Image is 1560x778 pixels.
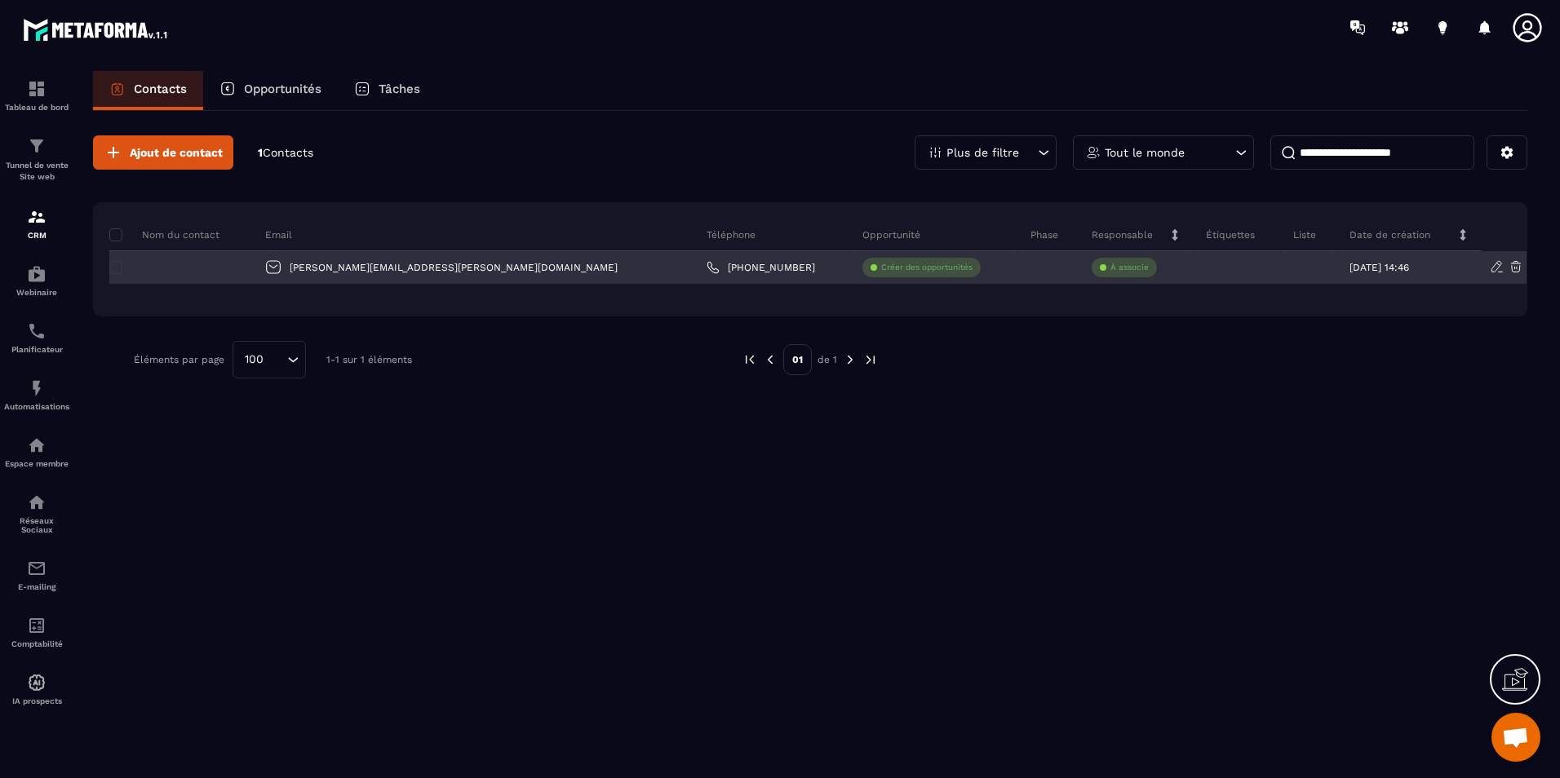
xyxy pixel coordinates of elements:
p: Comptabilité [4,639,69,648]
img: automations [27,378,47,398]
img: next [843,352,858,367]
p: À associe [1110,262,1149,273]
p: Contacts [134,82,187,96]
a: emailemailE-mailing [4,546,69,603]
a: [PHONE_NUMBER] [707,261,815,274]
p: Tâches [379,82,420,96]
p: Éléments par page [134,354,224,365]
p: Liste [1293,228,1316,241]
img: scheduler [27,321,47,341]
p: Créer des opportunités [881,262,973,273]
p: E-mailing [4,582,69,591]
a: automationsautomationsWebinaire [4,252,69,309]
span: Contacts [263,146,313,159]
p: Espace membre [4,459,69,468]
img: accountant [27,616,47,635]
span: 100 [239,351,269,369]
p: Planificateur [4,345,69,354]
img: social-network [27,493,47,512]
p: Date de création [1349,228,1430,241]
p: 01 [783,344,812,375]
p: Plus de filtre [946,147,1019,158]
input: Search for option [269,351,283,369]
p: CRM [4,231,69,240]
p: Email [265,228,292,241]
p: Phase [1030,228,1058,241]
img: automations [27,435,47,455]
p: [DATE] 14:46 [1349,262,1409,273]
a: automationsautomationsEspace membre [4,423,69,480]
p: Automatisations [4,402,69,411]
a: social-networksocial-networkRéseaux Sociaux [4,480,69,546]
p: IA prospects [4,696,69,705]
div: Ouvrir le chat [1491,713,1540,762]
img: automations [27,673,47,692]
img: formation [27,79,47,99]
img: automations [27,264,47,284]
a: formationformationCRM [4,195,69,252]
a: Contacts [93,71,203,110]
img: logo [23,15,170,44]
img: email [27,559,47,578]
p: de 1 [818,353,837,366]
a: Opportunités [203,71,338,110]
div: Search for option [233,341,306,378]
p: Opportunités [244,82,321,96]
span: Ajout de contact [130,144,223,161]
a: schedulerschedulerPlanificateur [4,309,69,366]
a: formationformationTableau de bord [4,67,69,124]
a: formationformationTunnel de vente Site web [4,124,69,195]
p: Téléphone [707,228,756,241]
p: Webinaire [4,288,69,297]
a: automationsautomationsAutomatisations [4,366,69,423]
p: Tunnel de vente Site web [4,160,69,183]
img: next [863,352,878,367]
img: prev [763,352,778,367]
img: formation [27,136,47,156]
a: Tâches [338,71,437,110]
p: Étiquettes [1206,228,1255,241]
button: Ajout de contact [93,135,233,170]
a: accountantaccountantComptabilité [4,603,69,661]
p: Opportunité [862,228,920,241]
p: 1 [258,145,313,161]
p: Tableau de bord [4,103,69,112]
img: formation [27,207,47,227]
img: prev [742,352,757,367]
p: 1-1 sur 1 éléments [326,354,412,365]
p: Nom du contact [109,228,219,241]
p: Tout le monde [1105,147,1185,158]
p: Responsable [1092,228,1153,241]
p: Réseaux Sociaux [4,516,69,534]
